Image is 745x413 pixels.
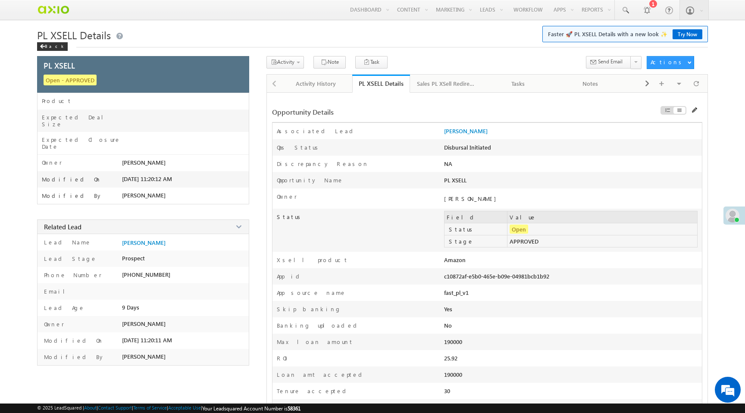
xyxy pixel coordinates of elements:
span: PL XSELL Details [37,28,111,42]
span: [PERSON_NAME] [122,159,166,166]
button: Send Email [586,56,631,69]
span: Faster 🚀 PL XSELL Details with a new look ✨ [548,30,702,38]
label: Owner [277,193,297,200]
label: Xsell product [277,256,348,263]
span: © 2025 LeadSquared | | | | | [37,405,301,412]
a: Documents [627,75,699,93]
span: Send Email [598,58,623,66]
label: Modified On [42,176,101,183]
a: Tasks [482,75,555,93]
label: Loan amt accepted [277,371,365,378]
label: Expected Closure Date [42,136,122,150]
div: Disbursal Initiated [444,144,598,156]
div: Yes [444,305,598,317]
label: Phone Number [42,271,102,278]
span: [PERSON_NAME] [122,192,166,199]
div: Amazon [444,256,598,268]
label: Expected Deal Size [42,114,122,128]
div: NA [444,160,598,172]
span: Prospect [122,255,145,262]
td: APPROVED [507,235,697,247]
button: Note [313,56,346,69]
label: Lead Age [42,304,85,311]
div: c10872af-e5b0-465e-b09e-04981bcb1b92 [444,272,598,285]
div: 30 [444,387,598,399]
a: Sales PL XSell Redirection [410,75,482,93]
div: Tasks [489,78,547,89]
div: Notes [562,78,620,89]
a: [PERSON_NAME] [444,127,488,135]
span: [DATE] 11:20:11 AM [122,337,172,344]
label: Modified By [42,353,105,360]
label: ROI [277,354,290,362]
img: Custom Logo [37,2,69,17]
span: 58361 [288,405,301,412]
label: Modified On [42,337,103,344]
span: Activity [277,59,294,65]
span: Open [510,225,528,234]
span: 9 Days [122,304,139,311]
a: Acceptable Use [168,405,201,410]
div: 25.92 [444,354,598,366]
td: Field [444,211,507,223]
label: App id [277,272,303,280]
span: PL XSELL [44,60,75,71]
label: Opportunity Name [277,176,344,184]
td: Value [507,211,697,223]
span: [PERSON_NAME] [122,320,166,327]
button: Activity [266,56,304,69]
div: No [444,322,598,334]
a: Notes [555,75,627,93]
a: Contact Support [98,405,132,410]
a: PL XSELL Details [352,75,410,93]
label: Associated Lead [277,127,356,135]
a: Try Now [673,29,702,39]
li: Sales PL XSell Redirection [410,75,482,92]
label: Owner [42,320,64,328]
div: Opportunity Details [272,107,555,116]
label: Skip banking [277,305,341,313]
label: Product [42,97,72,104]
label: Lead Name [42,238,91,246]
span: Related Lead [44,222,81,231]
div: PL XSELL [444,176,598,188]
div: Documents [634,78,692,89]
div: 190000 [444,338,598,350]
span: [DATE] 11:20:12 AM [122,175,172,182]
div: Sales PL XSell Redirection [417,78,475,89]
div: [PERSON_NAME] [444,195,594,202]
label: Tenure accepted [277,387,349,394]
div: 190000 [444,371,598,383]
label: Stage [447,238,509,245]
label: Status [272,209,444,221]
span: Open - APPROVED [44,75,97,85]
a: [PERSON_NAME] [122,239,166,246]
label: Ops Status [277,144,321,151]
span: [PERSON_NAME] [122,353,166,360]
div: Actions [651,58,685,66]
label: Email [42,288,72,295]
span: Your Leadsquared Account Number is [202,405,301,412]
div: Activity History [287,78,345,89]
label: Owner [42,159,62,166]
div: fast_pl_v1 [444,289,598,301]
label: Modified By [42,192,103,199]
a: Terms of Service [133,405,167,410]
a: About [84,405,97,410]
div: PL XSELL Details [359,79,404,88]
span: [PHONE_NUMBER] [122,271,170,278]
label: Max loan amount [277,338,354,345]
label: Lead Stage [42,255,97,262]
label: Status [447,225,509,233]
label: App source name [277,289,346,296]
a: Activity History [280,75,353,93]
button: Task [355,56,388,69]
label: Discrepancy Reason [277,160,369,167]
div: Back [37,42,68,51]
button: Actions [647,56,694,69]
label: Banking uploaded [277,322,360,329]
